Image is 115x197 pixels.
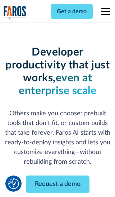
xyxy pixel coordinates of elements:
a: home [4,6,27,20]
button: Cookie Settings [8,178,19,189]
a: Get a demo [51,4,93,19]
strong: Developer productivity that just works, [5,47,110,83]
div: menu [97,3,111,20]
a: Request a demo [26,176,89,193]
strong: even at enterprise scale [19,73,96,96]
img: Logo of the analytics and reporting company Faros. [4,6,27,20]
img: Revisit consent button [8,178,19,189]
p: Others make you choose: prebuilt tools that don't fit, or custom builds that take forever. Faros ... [4,109,112,167]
